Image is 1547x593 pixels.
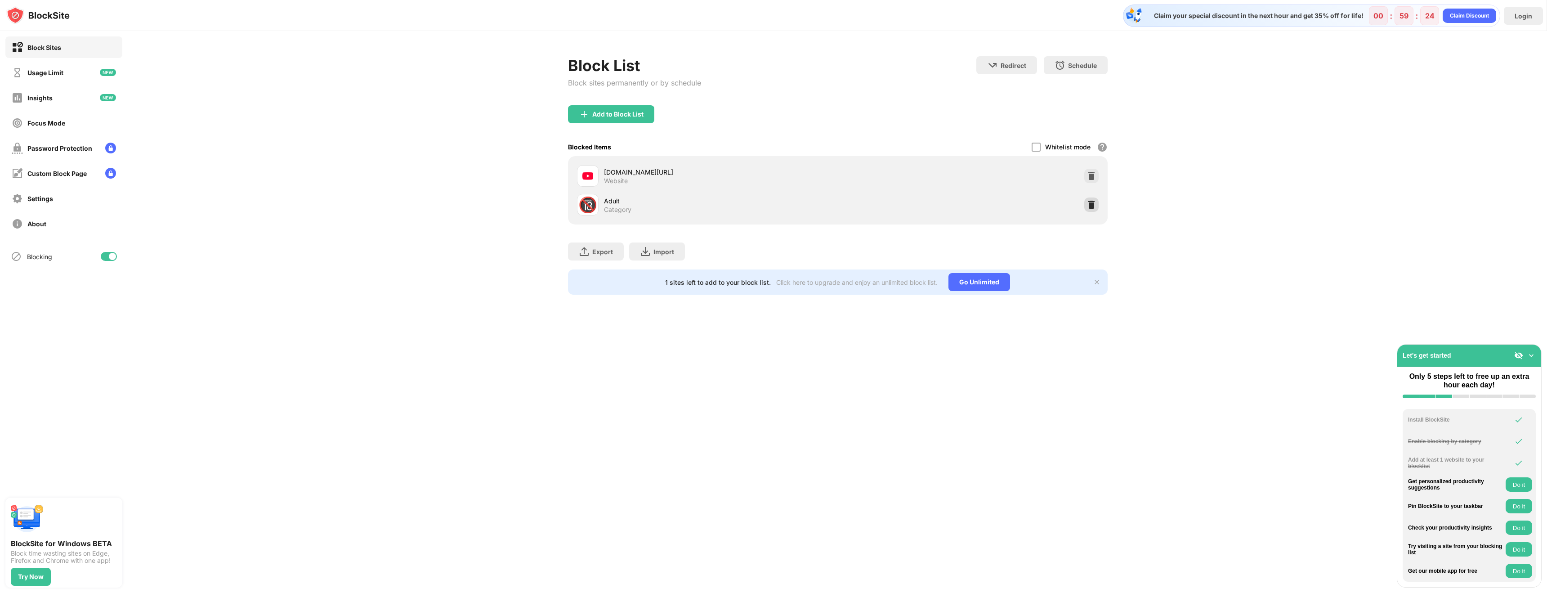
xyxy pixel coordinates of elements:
img: settings-off.svg [12,193,23,204]
img: lock-menu.svg [105,143,116,153]
div: Block sites permanently or by schedule [568,78,701,87]
div: About [27,220,46,228]
div: Blocking [27,253,52,261]
div: Category [604,206,631,214]
div: Let's get started [1403,352,1451,359]
img: omni-check.svg [1514,415,1523,424]
img: push-desktop.svg [11,503,43,535]
img: block-on.svg [12,42,23,53]
img: customize-block-page-off.svg [12,168,23,179]
div: Export [592,248,613,256]
div: [DOMAIN_NAME][URL] [604,167,838,177]
button: Do it [1506,542,1532,557]
div: Check your productivity insights [1408,525,1503,531]
img: omni-check.svg [1514,437,1523,446]
div: Block time wasting sites on Edge, Firefox and Chrome with one app! [11,550,117,564]
div: Add at least 1 website to your blocklist [1408,457,1503,470]
img: lock-menu.svg [105,168,116,179]
div: BlockSite for Windows BETA [11,539,117,548]
div: Get our mobile app for free [1408,568,1503,574]
img: x-button.svg [1093,279,1100,286]
img: specialOfferDiscount.svg [1125,7,1143,25]
button: Do it [1506,477,1532,492]
img: insights-off.svg [12,92,23,103]
div: Block List [568,56,701,75]
div: Go Unlimited [948,273,1010,291]
img: omni-setup-toggle.svg [1527,351,1536,360]
div: 24 [1425,11,1435,20]
img: favicons [582,171,593,181]
img: focus-off.svg [12,117,23,129]
div: Whitelist mode [1045,143,1091,151]
div: Only 5 steps left to free up an extra hour each day! [1403,372,1536,389]
div: Usage Limit [27,69,63,76]
img: blocking-icon.svg [11,251,22,262]
div: 🔞 [578,196,597,214]
div: Try Now [18,573,44,580]
div: Enable blocking by category [1408,438,1503,445]
div: Claim Discount [1450,11,1489,20]
button: Do it [1506,564,1532,578]
div: Login [1515,12,1532,20]
div: Add to Block List [592,111,644,118]
img: logo-blocksite.svg [6,6,70,24]
div: Click here to upgrade and enjoy an unlimited block list. [776,279,938,286]
img: eye-not-visible.svg [1514,351,1523,360]
img: new-icon.svg [100,69,116,76]
div: Pin BlockSite to your taskbar [1408,503,1503,509]
div: Insights [27,94,53,102]
div: Get personalized productivity suggestions [1408,478,1503,491]
img: about-off.svg [12,218,23,229]
img: new-icon.svg [100,94,116,101]
div: Block Sites [27,44,61,51]
div: Adult [604,196,838,206]
div: Password Protection [27,144,92,152]
div: Claim your special discount in the next hour and get 35% off for life! [1149,12,1364,20]
div: : [1388,9,1395,23]
div: Custom Block Page [27,170,87,177]
div: Try visiting a site from your blocking list [1408,543,1503,556]
button: Do it [1506,521,1532,535]
button: Do it [1506,499,1532,513]
div: Import [653,248,674,256]
div: 1 sites left to add to your block list. [665,279,771,286]
div: 00 [1373,11,1383,20]
div: Blocked Items [568,143,611,151]
div: Install BlockSite [1408,417,1503,423]
div: Focus Mode [27,119,65,127]
img: password-protection-off.svg [12,143,23,154]
div: Settings [27,195,53,202]
div: Schedule [1068,62,1097,69]
img: omni-check.svg [1514,458,1523,467]
img: time-usage-off.svg [12,67,23,78]
div: : [1413,9,1420,23]
div: Website [604,177,628,185]
div: 59 [1399,11,1408,20]
div: Redirect [1001,62,1026,69]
